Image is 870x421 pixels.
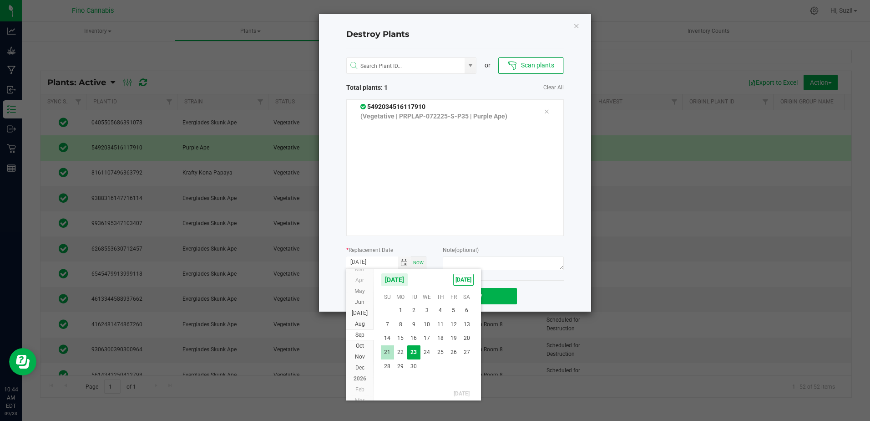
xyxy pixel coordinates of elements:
[447,331,460,345] td: Friday, September 19, 2025
[407,303,420,318] td: Tuesday, September 2, 2025
[443,246,479,254] label: Note
[356,343,364,349] span: Oct
[573,20,580,31] button: Close
[447,303,460,318] td: Friday, September 5, 2025
[381,273,408,287] span: [DATE]
[354,375,366,382] span: 2026
[447,331,460,345] span: 19
[355,277,364,283] span: Apr
[394,318,407,332] td: Monday, September 8, 2025
[543,84,564,92] a: Clear All
[420,331,434,345] span: 17
[394,331,407,345] td: Monday, September 15, 2025
[460,331,473,345] td: Saturday, September 20, 2025
[460,345,473,359] span: 27
[346,246,393,254] label: Replacement Date
[460,303,473,318] td: Saturday, September 6, 2025
[355,386,364,393] span: Feb
[394,318,407,332] span: 8
[460,303,473,318] span: 6
[476,61,498,70] div: or
[394,345,407,359] td: Monday, September 22, 2025
[498,57,563,74] button: Scan plants
[360,112,531,121] p: (Vegetative | PRPLAP-072225-S-P35 | Purple Ape)
[407,345,420,359] span: 23
[420,345,434,359] td: Wednesday, September 24, 2025
[434,331,447,345] td: Thursday, September 18, 2025
[407,359,420,374] span: 30
[447,290,460,304] th: Fr
[447,303,460,318] span: 5
[381,331,394,345] span: 14
[434,331,447,345] span: 18
[460,318,473,332] span: 13
[460,290,473,304] th: Sa
[355,321,365,327] span: Aug
[447,345,460,359] td: Friday, September 26, 2025
[355,397,364,404] span: Mar
[447,318,460,332] span: 12
[460,331,473,345] span: 20
[346,83,455,92] span: Total plants: 1
[394,303,407,318] span: 1
[394,345,407,359] span: 22
[420,318,434,332] td: Wednesday, September 10, 2025
[360,103,425,110] span: 5492034516117910
[355,266,364,272] span: Mar
[381,290,394,304] th: Su
[381,359,394,374] span: 28
[407,331,420,345] td: Tuesday, September 16, 2025
[354,288,365,294] span: May
[537,106,556,117] div: Remove tag
[460,345,473,359] td: Saturday, September 27, 2025
[434,318,447,332] td: Thursday, September 11, 2025
[346,257,398,268] input: Date
[420,303,434,318] td: Wednesday, September 3, 2025
[347,58,465,74] input: NO DATA FOUND
[434,345,447,359] span: 25
[413,260,424,265] span: Now
[420,318,434,332] span: 10
[346,29,564,41] h4: Destroy Plants
[453,274,474,286] span: [DATE]
[398,257,411,269] span: Toggle calendar
[381,387,474,400] th: [DATE]
[381,345,394,359] td: Sunday, September 21, 2025
[407,345,420,359] td: Tuesday, September 23, 2025
[460,318,473,332] td: Saturday, September 13, 2025
[447,345,460,359] span: 26
[447,318,460,332] td: Friday, September 12, 2025
[355,332,364,338] span: Sep
[407,290,420,304] th: Tu
[381,345,394,359] span: 21
[434,303,447,318] span: 4
[355,354,365,360] span: Nov
[360,103,367,110] span: In Sync
[455,247,479,253] span: (optional)
[352,310,368,316] span: [DATE]
[381,331,394,345] td: Sunday, September 14, 2025
[434,303,447,318] td: Thursday, September 4, 2025
[355,365,364,371] span: Dec
[394,359,407,374] span: 29
[355,299,364,305] span: Jun
[420,345,434,359] span: 24
[394,290,407,304] th: Mo
[434,345,447,359] td: Thursday, September 25, 2025
[381,359,394,374] td: Sunday, September 28, 2025
[420,290,434,304] th: We
[394,303,407,318] td: Monday, September 1, 2025
[407,318,420,332] td: Tuesday, September 9, 2025
[381,318,394,332] span: 7
[381,318,394,332] td: Sunday, September 7, 2025
[434,318,447,332] span: 11
[420,331,434,345] td: Wednesday, September 17, 2025
[407,303,420,318] span: 2
[407,318,420,332] span: 9
[420,303,434,318] span: 3
[394,331,407,345] span: 15
[434,290,447,304] th: Th
[407,331,420,345] span: 16
[407,359,420,374] td: Tuesday, September 30, 2025
[394,359,407,374] td: Monday, September 29, 2025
